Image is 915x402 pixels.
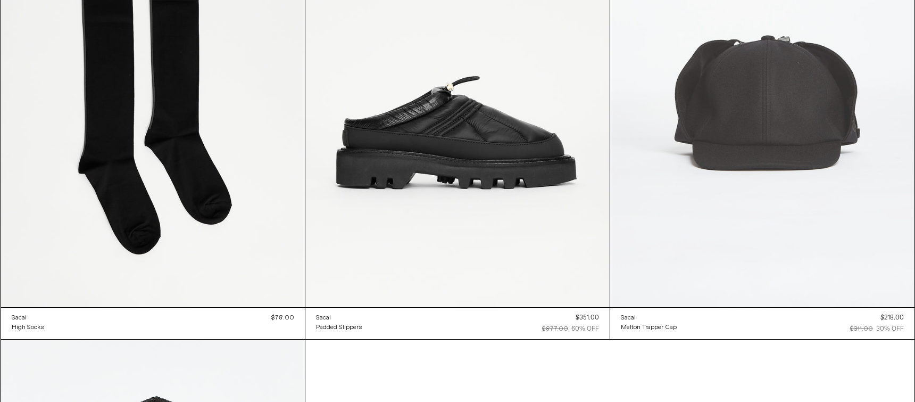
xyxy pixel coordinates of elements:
div: $311.00 [850,324,873,334]
div: 30% OFF [876,324,904,334]
div: $78.00 [271,313,294,323]
div: Sacai [316,314,331,323]
a: Melton Trapper Cap [621,323,677,332]
a: Padded Slippers [316,323,362,332]
a: Sacai [621,313,677,323]
a: High Socks [12,323,44,332]
a: Sacai [12,313,44,323]
div: $351.00 [576,313,599,323]
div: Melton Trapper Cap [621,323,677,332]
div: Sacai [12,314,27,323]
a: Sacai [316,313,362,323]
div: High Socks [12,323,44,332]
div: Padded Slippers [316,323,362,332]
div: 60% OFF [571,324,599,334]
div: $218.00 [880,313,904,323]
div: $877.00 [542,324,568,334]
div: Sacai [621,314,636,323]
